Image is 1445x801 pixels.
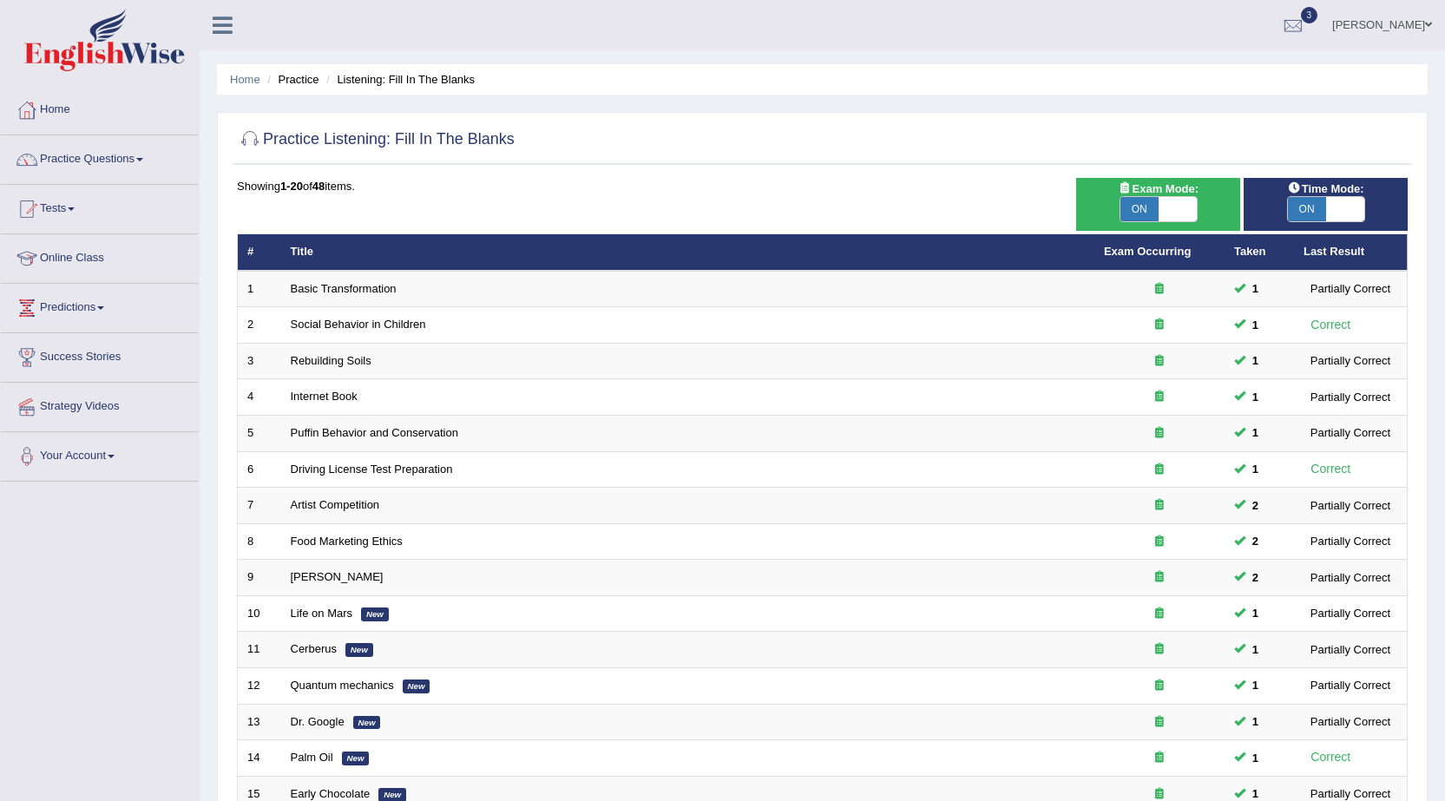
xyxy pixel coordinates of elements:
span: You can still take this question [1245,604,1265,622]
td: 11 [238,632,281,668]
div: Partially Correct [1304,604,1397,622]
span: You can still take this question [1245,423,1265,442]
span: Exam Mode: [1112,180,1205,198]
span: Time Mode: [1281,180,1371,198]
div: Correct [1304,747,1358,767]
a: Driving License Test Preparation [291,463,453,476]
td: 7 [238,488,281,524]
span: You can still take this question [1245,279,1265,298]
span: 3 [1301,7,1318,23]
a: Your Account [1,432,199,476]
td: 5 [238,416,281,452]
div: Exam occurring question [1104,497,1215,514]
a: Practice Questions [1,135,199,179]
div: Exam occurring question [1104,281,1215,298]
td: 13 [238,704,281,740]
a: Exam Occurring [1104,245,1191,258]
em: New [345,643,373,657]
div: Exam occurring question [1104,714,1215,731]
a: Online Class [1,234,199,278]
span: You can still take this question [1245,712,1265,731]
div: Exam occurring question [1104,569,1215,586]
a: Artist Competition [291,498,380,511]
div: Correct [1304,459,1358,479]
div: Partially Correct [1304,532,1397,550]
a: Food Marketing Ethics [291,535,403,548]
span: ON [1288,197,1326,221]
span: You can still take this question [1245,351,1265,370]
td: 1 [238,271,281,307]
a: Social Behavior in Children [291,318,426,331]
em: New [342,752,370,765]
span: You can still take this question [1245,496,1265,515]
span: You can still take this question [1245,676,1265,694]
b: 48 [312,180,325,193]
a: Puffin Behavior and Conservation [291,426,458,439]
h2: Practice Listening: Fill In The Blanks [237,127,515,153]
a: Cerberus [291,642,337,655]
div: Partially Correct [1304,388,1397,406]
span: You can still take this question [1245,532,1265,550]
div: Partially Correct [1304,568,1397,587]
div: Partially Correct [1304,676,1397,694]
div: Partially Correct [1304,640,1397,659]
a: Internet Book [291,390,358,403]
td: 14 [238,740,281,777]
div: Show exams occurring in exams [1076,178,1240,231]
div: Exam occurring question [1104,534,1215,550]
th: # [238,234,281,271]
span: You can still take this question [1245,749,1265,767]
div: Partially Correct [1304,279,1397,298]
a: Predictions [1,284,199,327]
div: Exam occurring question [1104,425,1215,442]
div: Exam occurring question [1104,606,1215,622]
td: 12 [238,667,281,704]
a: Basic Transformation [291,282,397,295]
em: New [353,716,381,730]
div: Correct [1304,315,1358,335]
div: Exam occurring question [1104,462,1215,478]
td: 3 [238,343,281,379]
em: New [361,607,389,621]
td: 2 [238,307,281,344]
td: 6 [238,451,281,488]
a: Early Chocolate [291,787,371,800]
td: 4 [238,379,281,416]
a: Success Stories [1,333,199,377]
div: Exam occurring question [1104,353,1215,370]
div: Showing of items. [237,178,1408,194]
a: Palm Oil [291,751,333,764]
span: You can still take this question [1245,460,1265,478]
span: You can still take this question [1245,640,1265,659]
div: Partially Correct [1304,496,1397,515]
a: Home [230,73,260,86]
a: Rebuilding Soils [291,354,371,367]
a: Tests [1,185,199,228]
div: Exam occurring question [1104,641,1215,658]
td: 10 [238,595,281,632]
div: Exam occurring question [1104,678,1215,694]
span: ON [1120,197,1159,221]
td: 8 [238,523,281,560]
a: [PERSON_NAME] [291,570,384,583]
em: New [403,680,430,693]
li: Listening: Fill In The Blanks [322,71,475,88]
div: Exam occurring question [1104,317,1215,333]
a: Quantum mechanics [291,679,394,692]
th: Last Result [1294,234,1408,271]
b: 1-20 [280,180,303,193]
a: Strategy Videos [1,383,199,426]
span: You can still take this question [1245,568,1265,587]
td: 9 [238,560,281,596]
th: Taken [1225,234,1294,271]
a: Dr. Google [291,715,345,728]
div: Partially Correct [1304,712,1397,731]
div: Exam occurring question [1104,750,1215,766]
div: Partially Correct [1304,351,1397,370]
span: You can still take this question [1245,316,1265,334]
a: Life on Mars [291,607,353,620]
div: Partially Correct [1304,423,1397,442]
li: Practice [263,71,319,88]
div: Exam occurring question [1104,389,1215,405]
a: Home [1,86,199,129]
